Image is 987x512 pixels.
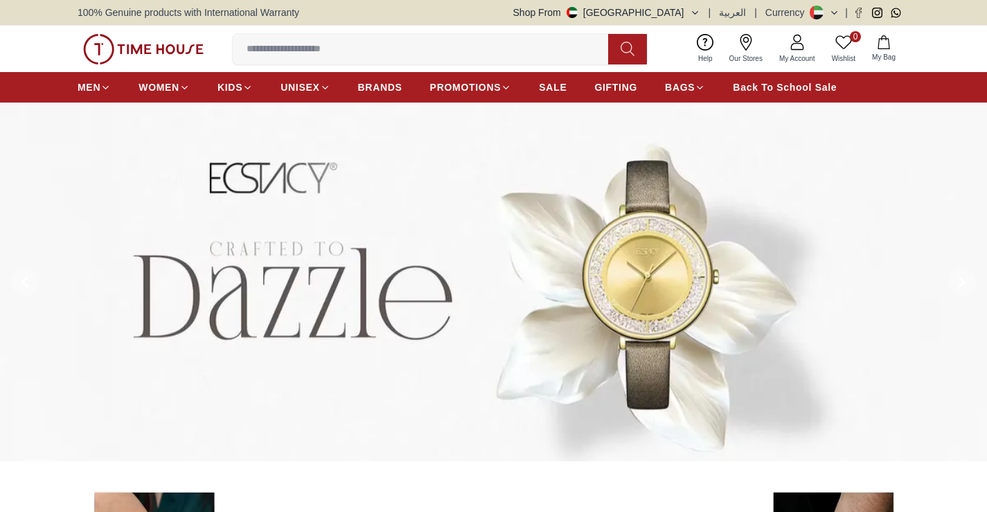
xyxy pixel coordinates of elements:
[864,33,904,65] button: My Bag
[665,75,705,100] a: BAGS
[853,8,864,18] a: Facebook
[358,80,402,94] span: BRANDS
[539,75,567,100] a: SALE
[733,80,837,94] span: Back To School Sale
[665,80,695,94] span: BAGS
[824,31,864,67] a: 0Wishlist
[724,53,768,64] span: Our Stores
[690,31,721,67] a: Help
[594,80,637,94] span: GIFTING
[774,53,821,64] span: My Account
[693,53,718,64] span: Help
[78,80,100,94] span: MEN
[765,6,810,19] div: Currency
[845,6,848,19] span: |
[78,6,299,19] span: 100% Genuine products with International Warranty
[513,6,700,19] button: Shop From[GEOGRAPHIC_DATA]
[866,52,901,62] span: My Bag
[430,75,512,100] a: PROMOTIONS
[891,8,901,18] a: Whatsapp
[217,80,242,94] span: KIDS
[709,6,711,19] span: |
[358,75,402,100] a: BRANDS
[539,80,567,94] span: SALE
[217,75,253,100] a: KIDS
[754,6,757,19] span: |
[733,75,837,100] a: Back To School Sale
[78,75,111,100] a: MEN
[721,31,771,67] a: Our Stores
[826,53,861,64] span: Wishlist
[139,80,179,94] span: WOMEN
[872,8,882,18] a: Instagram
[430,80,501,94] span: PROMOTIONS
[850,31,861,42] span: 0
[281,80,319,94] span: UNISEX
[719,6,746,19] button: العربية
[594,75,637,100] a: GIFTING
[139,75,190,100] a: WOMEN
[83,34,204,64] img: ...
[281,75,330,100] a: UNISEX
[567,7,578,18] img: United Arab Emirates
